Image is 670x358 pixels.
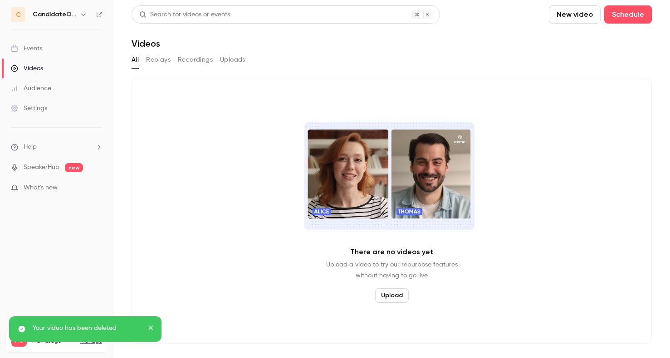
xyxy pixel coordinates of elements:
button: Upload [375,288,409,303]
p: Upload a video to try our repurpose features without having to go live [326,259,458,281]
span: Help [24,142,37,152]
button: close [148,324,154,334]
h6: CandIdateOps [33,10,76,19]
p: Your video has been deleted [33,324,142,333]
div: Audience [11,84,51,93]
span: C [16,10,21,19]
div: Videos [11,64,43,73]
button: Uploads [220,53,245,67]
button: All [132,53,139,67]
button: Schedule [604,5,652,24]
span: What's new [24,183,58,193]
section: Videos [132,5,652,353]
div: Settings [11,104,47,113]
button: Replays [146,53,171,67]
p: There are no videos yet [350,247,433,257]
h1: Videos [132,38,160,49]
div: Events [11,44,42,53]
button: Recordings [178,53,213,67]
li: help-dropdown-opener [11,142,103,152]
button: New video [549,5,601,24]
a: SpeakerHub [24,163,59,172]
span: new [65,163,83,172]
div: Search for videos or events [139,10,230,19]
